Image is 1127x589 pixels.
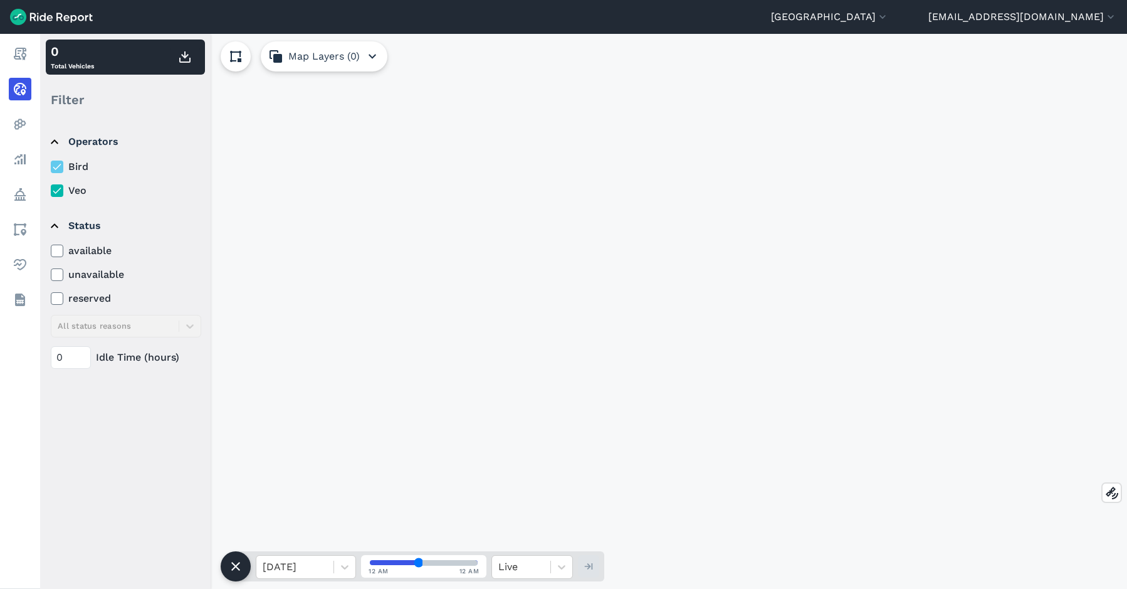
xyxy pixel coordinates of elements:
label: reserved [51,291,201,306]
a: Datasets [9,289,31,311]
summary: Operators [51,124,199,159]
button: Map Layers (0) [261,41,387,72]
div: Total Vehicles [51,42,94,72]
div: Filter [46,80,205,119]
a: Analyze [9,148,31,171]
a: Realtime [9,78,31,100]
a: Health [9,253,31,276]
span: 12 AM [369,566,389,576]
div: 0 [51,42,94,61]
a: Areas [9,218,31,241]
span: 12 AM [459,566,480,576]
summary: Status [51,208,199,243]
button: [EMAIL_ADDRESS][DOMAIN_NAME] [928,9,1117,24]
img: Ride Report [10,9,93,25]
label: Bird [51,159,201,174]
div: loading [40,34,1127,589]
label: unavailable [51,267,201,282]
label: Veo [51,183,201,198]
div: Idle Time (hours) [51,346,201,369]
a: Report [9,43,31,65]
button: [GEOGRAPHIC_DATA] [771,9,889,24]
a: Heatmaps [9,113,31,135]
a: Policy [9,183,31,206]
label: available [51,243,201,258]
